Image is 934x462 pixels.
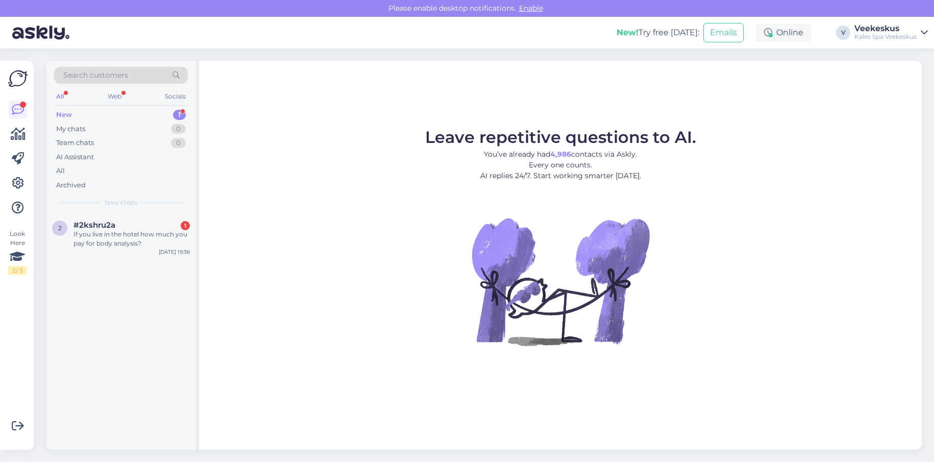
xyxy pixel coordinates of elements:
div: My chats [56,124,85,134]
img: Askly Logo [8,69,28,88]
span: Leave repetitive questions to AI. [425,127,696,147]
button: Emails [703,23,744,42]
span: Search customers [63,70,128,81]
div: If you live in the hotel how much you pay for body analysis? [73,230,190,248]
div: Kales Spa Veekeskus [854,33,917,41]
div: 0 [171,138,186,148]
div: Team chats [56,138,94,148]
div: Archived [56,180,86,190]
div: All [54,90,66,103]
b: New! [617,28,638,37]
div: Look Here [8,229,27,275]
div: Online [756,23,812,42]
span: New chats [105,198,137,207]
p: You’ve already had contacts via Askly. Every one counts. AI replies 24/7. Start working smarter [... [425,149,696,181]
span: 2 [58,224,62,232]
div: Veekeskus [854,25,917,33]
div: V [836,26,850,40]
div: Try free [DATE]: [617,27,699,39]
div: Web [106,90,124,103]
a: VeekeskusKales Spa Veekeskus [854,25,928,41]
div: 1 [173,110,186,120]
div: [DATE] 19:36 [159,248,190,256]
span: Enable [516,4,546,13]
img: No Chat active [469,189,652,373]
div: Socials [163,90,188,103]
div: 0 [171,124,186,134]
div: 2 / 3 [8,266,27,275]
div: New [56,110,72,120]
div: 1 [181,221,190,230]
span: #2kshru2a [73,221,115,230]
b: 4,986 [550,150,571,159]
div: AI Assistant [56,152,94,162]
div: All [56,166,65,176]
